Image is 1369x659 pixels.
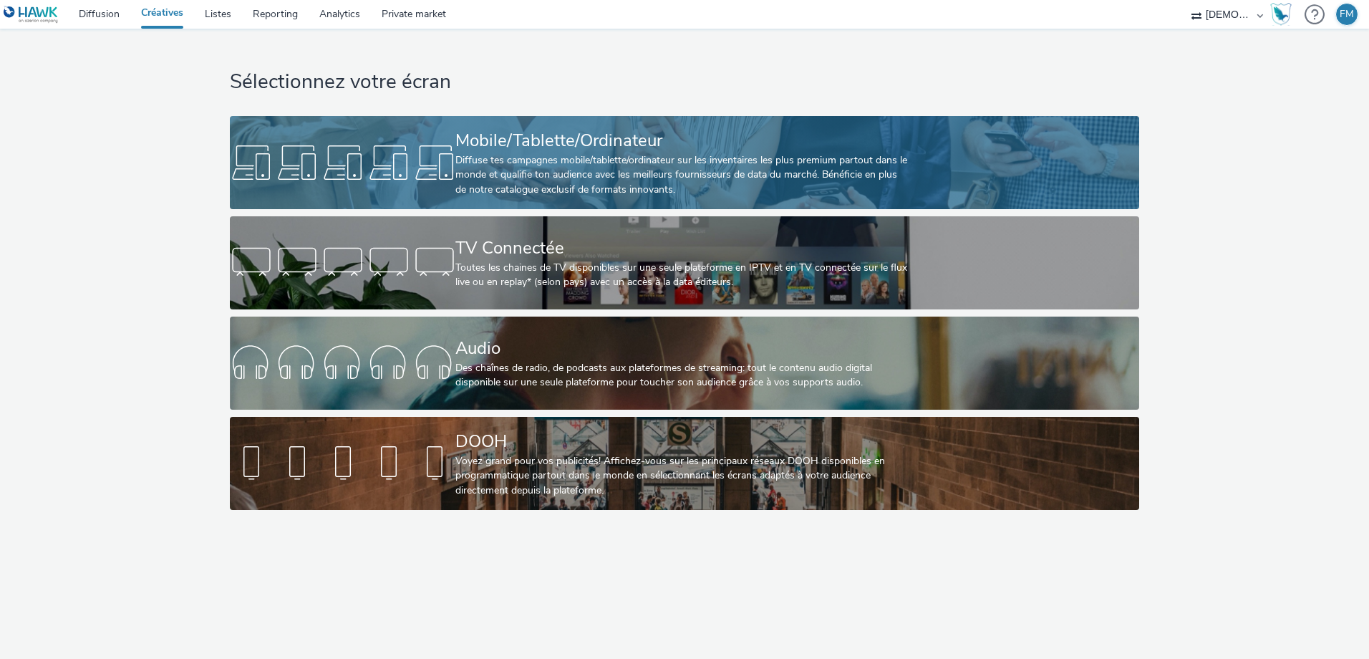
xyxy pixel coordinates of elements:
a: TV ConnectéeToutes les chaines de TV disponibles sur une seule plateforme en IPTV et en TV connec... [230,216,1139,309]
div: Audio [455,336,907,361]
div: TV Connectée [455,236,907,261]
div: Toutes les chaines de TV disponibles sur une seule plateforme en IPTV et en TV connectée sur le f... [455,261,907,290]
div: DOOH [455,429,907,454]
img: undefined Logo [4,6,59,24]
div: Mobile/Tablette/Ordinateur [455,128,907,153]
div: Diffuse tes campagnes mobile/tablette/ordinateur sur les inventaires les plus premium partout dan... [455,153,907,197]
a: Mobile/Tablette/OrdinateurDiffuse tes campagnes mobile/tablette/ordinateur sur les inventaires le... [230,116,1139,209]
div: Voyez grand pour vos publicités! Affichez-vous sur les principaux réseaux DOOH disponibles en pro... [455,454,907,498]
div: FM [1340,4,1354,25]
div: Des chaînes de radio, de podcasts aux plateformes de streaming: tout le contenu audio digital dis... [455,361,907,390]
a: AudioDes chaînes de radio, de podcasts aux plateformes de streaming: tout le contenu audio digita... [230,317,1139,410]
a: DOOHVoyez grand pour vos publicités! Affichez-vous sur les principaux réseaux DOOH disponibles en... [230,417,1139,510]
img: Hawk Academy [1270,3,1292,26]
a: Hawk Academy [1270,3,1297,26]
h1: Sélectionnez votre écran [230,69,1139,96]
